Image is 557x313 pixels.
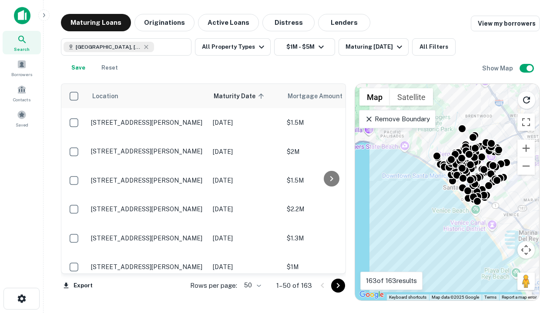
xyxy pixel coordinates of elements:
[213,176,278,185] p: [DATE]
[287,204,374,214] p: $2.2M
[14,7,30,24] img: capitalize-icon.png
[213,204,278,214] p: [DATE]
[484,295,497,300] a: Terms (opens in new tab)
[14,46,30,53] span: Search
[390,88,433,106] button: Show satellite imagery
[366,276,417,286] p: 163 of 163 results
[13,96,30,103] span: Contacts
[61,14,131,31] button: Maturing Loans
[76,43,141,51] span: [GEOGRAPHIC_DATA], [GEOGRAPHIC_DATA], [GEOGRAPHIC_DATA]
[241,279,262,292] div: 50
[92,91,118,101] span: Location
[91,234,204,242] p: [STREET_ADDRESS][PERSON_NAME]
[339,38,409,56] button: Maturing [DATE]
[87,84,208,108] th: Location
[91,205,204,213] p: [STREET_ADDRESS][PERSON_NAME]
[513,243,557,285] iframe: Chat Widget
[517,140,535,157] button: Zoom in
[357,289,386,300] img: Google
[91,176,204,184] p: [STREET_ADDRESS][PERSON_NAME]
[276,280,312,291] p: 1–50 of 163
[274,38,335,56] button: $1M - $5M
[517,113,535,131] button: Toggle fullscreen view
[287,233,374,243] p: $1.3M
[287,176,374,185] p: $1.5M
[11,71,32,78] span: Borrowers
[3,56,41,80] a: Borrowers
[213,262,278,272] p: [DATE]
[287,118,374,127] p: $1.5M
[208,84,282,108] th: Maturity Date
[91,147,204,155] p: [STREET_ADDRESS][PERSON_NAME]
[198,14,259,31] button: Active Loans
[3,107,41,130] a: Saved
[134,14,195,31] button: Originations
[3,81,41,105] a: Contacts
[517,91,536,109] button: Reload search area
[3,31,41,54] a: Search
[471,16,540,31] a: View my borrowers
[355,84,539,300] div: 0 0
[213,118,278,127] p: [DATE]
[318,14,370,31] button: Lenders
[262,14,315,31] button: Distress
[61,279,95,292] button: Export
[288,91,354,101] span: Mortgage Amount
[16,121,28,128] span: Saved
[91,263,204,271] p: [STREET_ADDRESS][PERSON_NAME]
[287,147,374,156] p: $2M
[213,233,278,243] p: [DATE]
[331,279,345,293] button: Go to next page
[482,63,514,73] h6: Show Map
[96,59,124,77] button: Reset
[389,294,426,300] button: Keyboard shortcuts
[432,295,479,300] span: Map data ©2025 Google
[214,91,267,101] span: Maturity Date
[517,157,535,175] button: Zoom out
[365,114,429,124] p: Remove Boundary
[287,262,374,272] p: $1M
[282,84,378,108] th: Mortgage Amount
[195,38,271,56] button: All Property Types
[190,280,237,291] p: Rows per page:
[346,42,405,52] div: Maturing [DATE]
[517,241,535,259] button: Map camera controls
[359,88,390,106] button: Show street map
[213,147,278,156] p: [DATE]
[64,59,92,77] button: Save your search to get updates of matches that match your search criteria.
[502,295,537,300] a: Report a map error
[91,119,204,127] p: [STREET_ADDRESS][PERSON_NAME]
[412,38,456,56] button: All Filters
[357,289,386,300] a: Open this area in Google Maps (opens a new window)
